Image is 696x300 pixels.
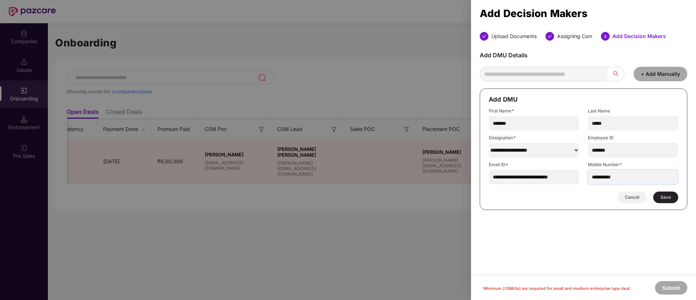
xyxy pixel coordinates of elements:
[655,281,687,295] button: Submit
[489,162,579,168] label: Email ID*
[625,194,639,200] span: Cancel
[548,34,552,38] span: check
[660,194,671,200] span: Save
[634,67,687,81] button: + Add Manually
[604,34,607,39] span: 3
[482,34,486,38] span: check
[588,162,678,168] label: Mobile Number*
[489,135,579,141] label: Designation*
[483,286,631,291] span: Minimum 2 DMU(s) are required for small and medium enterprise type deal.
[480,52,528,59] span: Add DMU Details
[489,108,579,114] label: First Name*
[588,108,678,114] label: Last Name
[588,135,678,141] label: Employee ID
[491,32,537,41] div: Upload Documents
[489,96,518,103] span: Add DMU
[613,32,666,41] div: Add Decision Makers
[653,192,678,203] button: Save
[618,192,647,203] button: Cancel
[480,9,687,17] div: Add Decision Makers
[557,32,592,41] div: Assigning Csm
[607,67,625,81] button: search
